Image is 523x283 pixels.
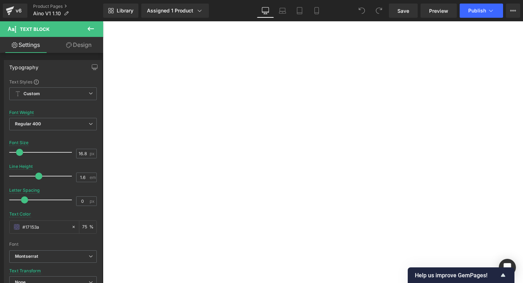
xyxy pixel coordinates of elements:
[372,4,386,18] button: Redo
[415,271,507,279] button: Show survey - Help us improve GemPages!
[460,4,503,18] button: Publish
[9,268,41,273] div: Text Transform
[33,4,103,9] a: Product Pages
[22,223,68,231] input: Color
[468,8,486,13] span: Publish
[23,91,40,97] b: Custom
[3,4,27,18] a: v6
[499,259,516,276] div: Open Intercom Messenger
[9,188,40,193] div: Letter Spacing
[90,175,96,180] span: em
[421,4,457,18] a: Preview
[9,110,34,115] div: Font Weight
[274,4,291,18] a: Laptop
[33,11,61,16] span: Aino V1 1.10
[257,4,274,18] a: Desktop
[9,140,29,145] div: Font Size
[9,79,97,85] div: Text Styles
[506,4,520,18] button: More
[53,37,105,53] a: Design
[9,242,97,247] div: Font
[14,6,23,15] div: v6
[9,212,31,217] div: Text Color
[397,7,409,15] span: Save
[147,7,203,14] div: Assigned 1 Product
[9,60,38,70] div: Typography
[9,164,33,169] div: Line Height
[429,7,448,15] span: Preview
[415,272,499,279] span: Help us improve GemPages!
[117,7,133,14] span: Library
[90,151,96,156] span: px
[291,4,308,18] a: Tablet
[20,26,49,32] span: Text Block
[15,121,41,126] b: Regular 400
[308,4,325,18] a: Mobile
[15,254,38,260] i: Montserrat
[355,4,369,18] button: Undo
[90,199,96,203] span: px
[103,4,138,18] a: New Library
[79,221,96,233] div: %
